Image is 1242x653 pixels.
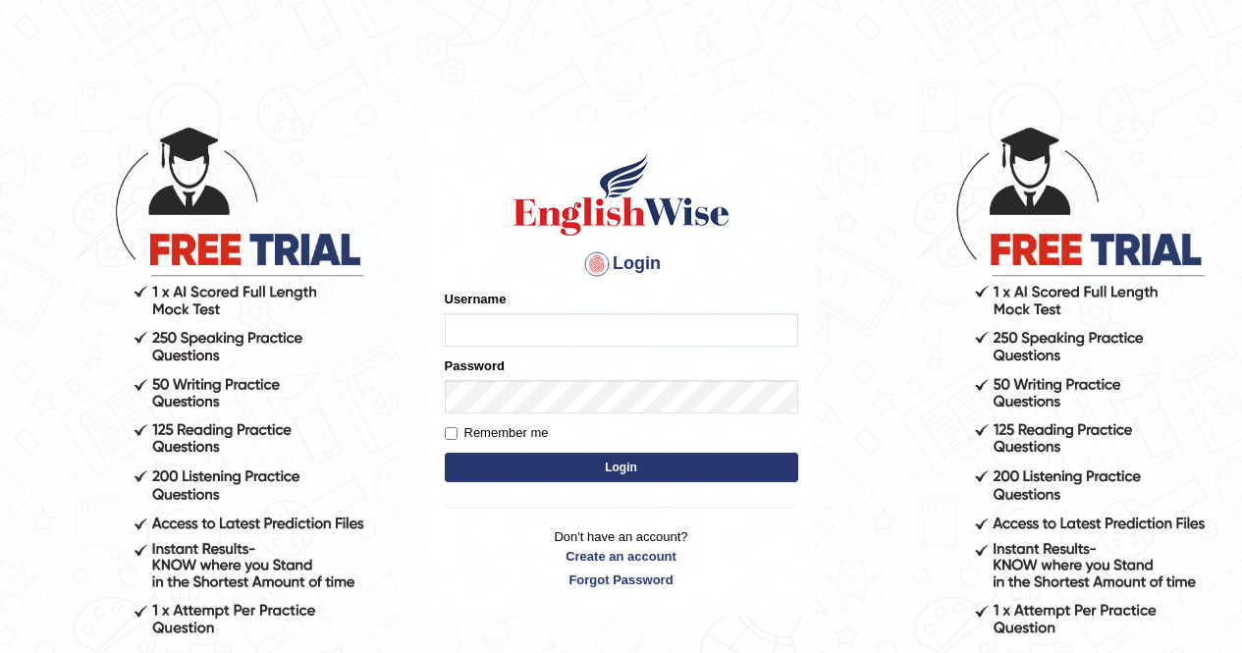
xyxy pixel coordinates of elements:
img: Logo of English Wise sign in for intelligent practice with AI [510,150,733,239]
a: Forgot Password [445,571,798,589]
button: Login [445,453,798,482]
label: Password [445,356,505,375]
p: Don't have an account? [445,527,798,588]
input: Remember me [445,427,458,440]
label: Remember me [445,423,549,443]
a: Create an account [445,547,798,566]
h4: Login [445,248,798,280]
label: Username [445,290,507,308]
